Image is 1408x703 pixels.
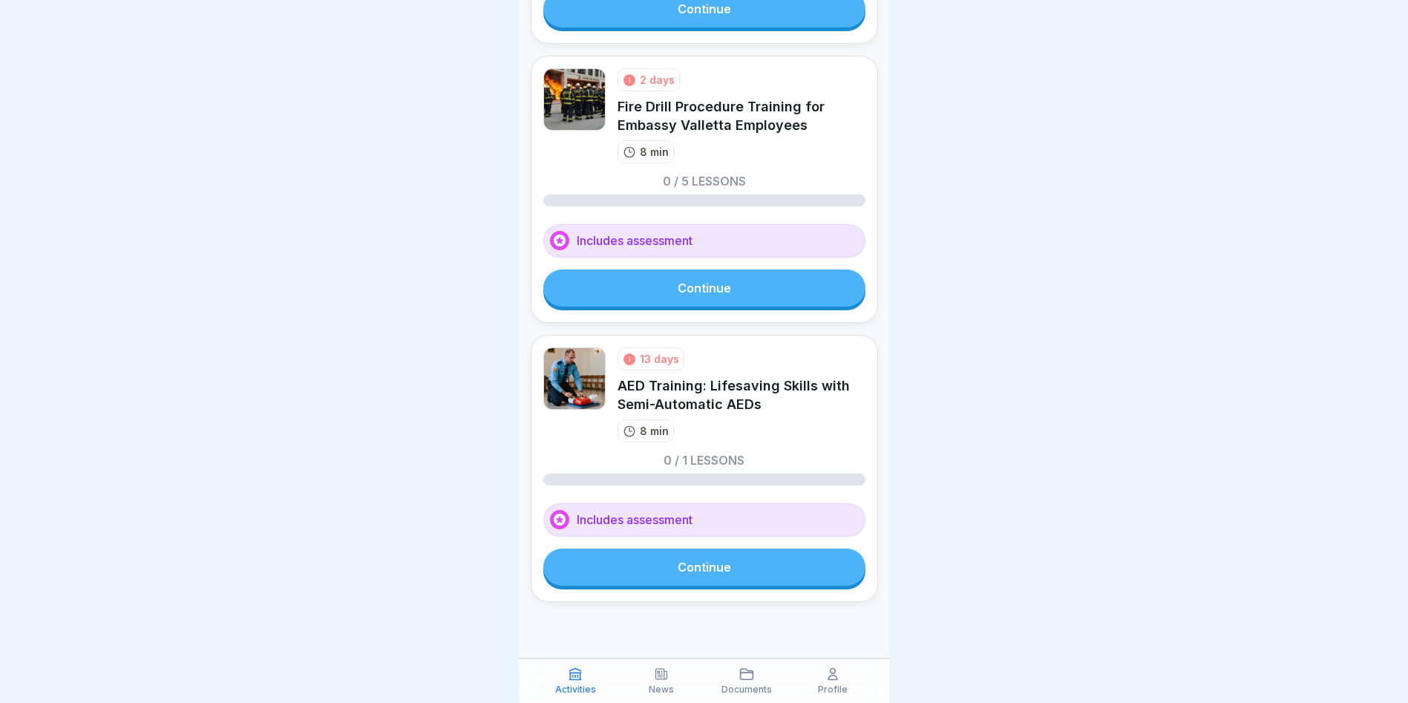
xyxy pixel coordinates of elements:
[543,549,865,586] a: Continue
[618,376,865,413] div: AED Training: Lifesaving Skills with Semi-Automatic AEDs
[640,423,669,439] p: 8 min
[640,72,675,88] div: 2 days
[640,351,679,367] div: 13 days
[543,224,865,258] div: Includes assessment
[555,684,596,695] p: Activities
[649,684,674,695] p: News
[543,269,865,307] a: Continue
[618,97,865,134] div: Fire Drill Procedure Training for Embassy Valletta Employees
[543,68,606,131] img: xg848mkxe6hqhglsyo7wl7bz.png
[543,347,606,410] img: xyzkmlt34bq1z96340jv59xq.png
[818,684,848,695] p: Profile
[663,175,746,187] p: 0 / 5 lessons
[664,454,744,466] p: 0 / 1 lessons
[640,144,669,160] p: 8 min
[543,503,865,537] div: Includes assessment
[721,684,772,695] p: Documents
